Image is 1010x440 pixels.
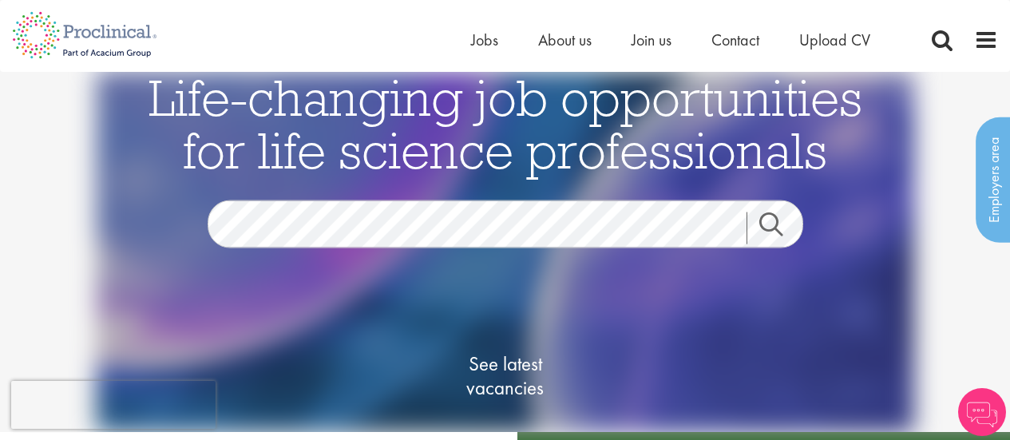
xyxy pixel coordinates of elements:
[799,30,870,50] a: Upload CV
[96,72,914,432] img: candidate home
[149,65,862,182] span: Life-changing job opportunities for life science professionals
[958,388,1006,436] img: Chatbot
[11,381,216,429] iframe: reCAPTCHA
[632,30,671,50] a: Join us
[711,30,759,50] a: Contact
[426,352,585,400] span: See latest vacancies
[471,30,498,50] a: Jobs
[538,30,592,50] a: About us
[747,212,815,244] a: Job search submit button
